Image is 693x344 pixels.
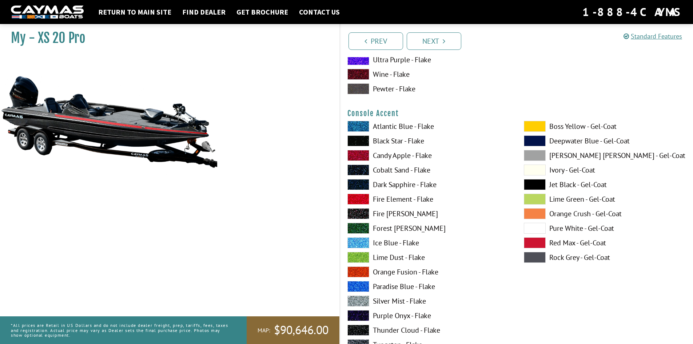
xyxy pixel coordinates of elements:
[347,296,509,307] label: Silver Mist - Flake
[524,194,686,205] label: Lime Green - Gel-Coat
[524,135,686,146] label: Deepwater Blue - Gel-Coat
[233,7,292,17] a: Get Brochure
[347,237,509,248] label: Ice Blue - Flake
[347,69,509,80] label: Wine - Flake
[349,32,403,50] a: Prev
[347,281,509,292] label: Paradise Blue - Flake
[524,165,686,175] label: Ivory - Gel-Coat
[11,30,321,46] h1: My - XS 20 Pro
[11,319,230,341] p: *All prices are Retail in US Dollars and do not include dealer freight, prep, tariffs, fees, taxe...
[524,208,686,219] label: Orange Crush - Gel-Coat
[347,109,686,118] h4: Console Accent
[95,7,175,17] a: Return to main site
[347,179,509,190] label: Dark Sapphire - Flake
[524,223,686,234] label: Pure White - Gel-Coat
[347,223,509,234] label: Forest [PERSON_NAME]
[347,121,509,132] label: Atlantic Blue - Flake
[347,165,509,175] label: Cobalt Sand - Flake
[347,252,509,263] label: Lime Dust - Flake
[347,325,509,336] label: Thunder Cloud - Flake
[274,323,328,338] span: $90,646.00
[347,54,509,65] label: Ultra Purple - Flake
[524,150,686,161] label: [PERSON_NAME] [PERSON_NAME] - Gel-Coat
[524,179,686,190] label: Jet Black - Gel-Coat
[247,316,339,344] a: MAP:$90,646.00
[582,4,682,20] div: 1-888-4CAYMAS
[524,237,686,248] label: Red Max - Gel-Coat
[347,83,509,94] label: Pewter - Flake
[347,266,509,277] label: Orange Fusion - Flake
[295,7,343,17] a: Contact Us
[407,32,461,50] a: Next
[524,252,686,263] label: Rock Grey - Gel-Coat
[11,5,84,19] img: white-logo-c9c8dbefe5ff5ceceb0f0178aa75bf4bb51f6bca0971e226c86eb53dfe498488.png
[347,194,509,205] label: Fire Element - Flake
[347,150,509,161] label: Candy Apple - Flake
[347,135,509,146] label: Black Star - Flake
[347,208,509,219] label: Fire [PERSON_NAME]
[524,121,686,132] label: Boss Yellow - Gel-Coat
[258,327,270,334] span: MAP:
[624,32,682,40] a: Standard Features
[347,310,509,321] label: Purple Onyx - Flake
[179,7,229,17] a: Find Dealer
